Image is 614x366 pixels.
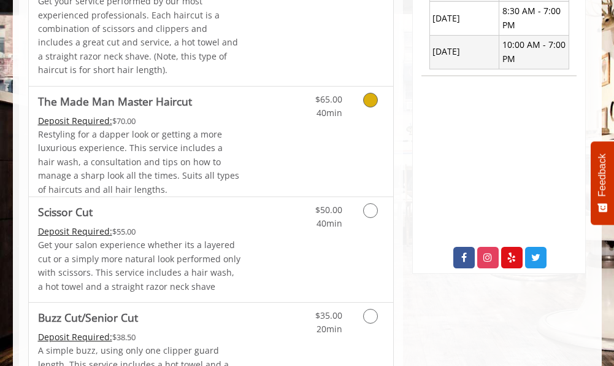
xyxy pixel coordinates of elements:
[38,225,112,237] span: This service needs some Advance to be paid before we block your appointment
[315,204,342,216] span: $50.00
[38,238,242,294] p: Get your salon experience whether its a layered cut or a simply more natural look performed only ...
[429,35,499,69] td: [DATE]
[38,203,93,220] b: Scissor Cut
[429,1,499,35] td: [DATE]
[315,93,342,105] span: $65.00
[317,323,342,335] span: 20min
[38,309,138,326] b: Buzz Cut/Senior Cut
[38,225,242,238] div: $55.00
[315,310,342,321] span: $35.00
[317,217,342,229] span: 40min
[38,330,242,344] div: $38.50
[317,107,342,119] span: 40min
[499,35,569,69] td: 10:00 AM - 7:00 PM
[38,93,192,110] b: The Made Man Master Haircut
[597,154,608,197] span: Feedback
[38,114,242,128] div: $70.00
[499,1,569,35] td: 8:30 AM - 7:00 PM
[38,128,239,195] span: Restyling for a dapper look or getting a more luxurious experience. This service includes a hair ...
[591,141,614,225] button: Feedback - Show survey
[38,115,112,127] span: This service needs some Advance to be paid before we block your appointment
[38,331,112,343] span: This service needs some Advance to be paid before we block your appointment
